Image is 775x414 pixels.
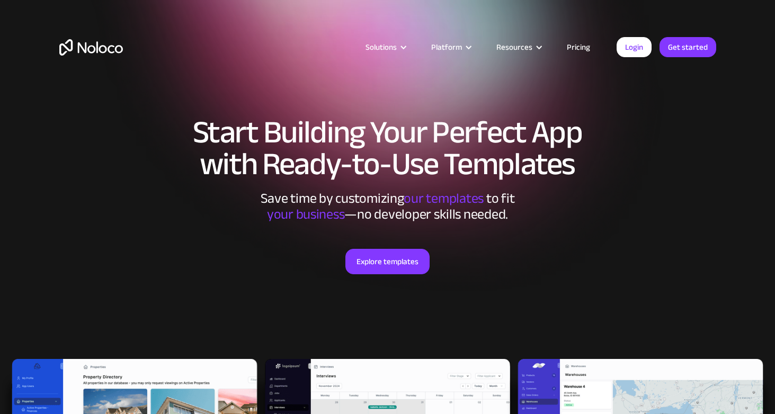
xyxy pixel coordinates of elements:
[431,40,462,54] div: Platform
[496,40,532,54] div: Resources
[59,39,123,56] a: home
[404,185,484,211] span: our templates
[418,40,483,54] div: Platform
[617,37,652,57] a: Login
[267,201,345,227] span: your business
[554,40,603,54] a: Pricing
[352,40,418,54] div: Solutions
[660,37,716,57] a: Get started
[229,191,547,222] div: Save time by customizing to fit ‍ —no developer skills needed.
[483,40,554,54] div: Resources
[366,40,397,54] div: Solutions
[345,249,430,274] a: Explore templates
[59,116,716,180] h1: Start Building Your Perfect App with Ready-to-Use Templates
